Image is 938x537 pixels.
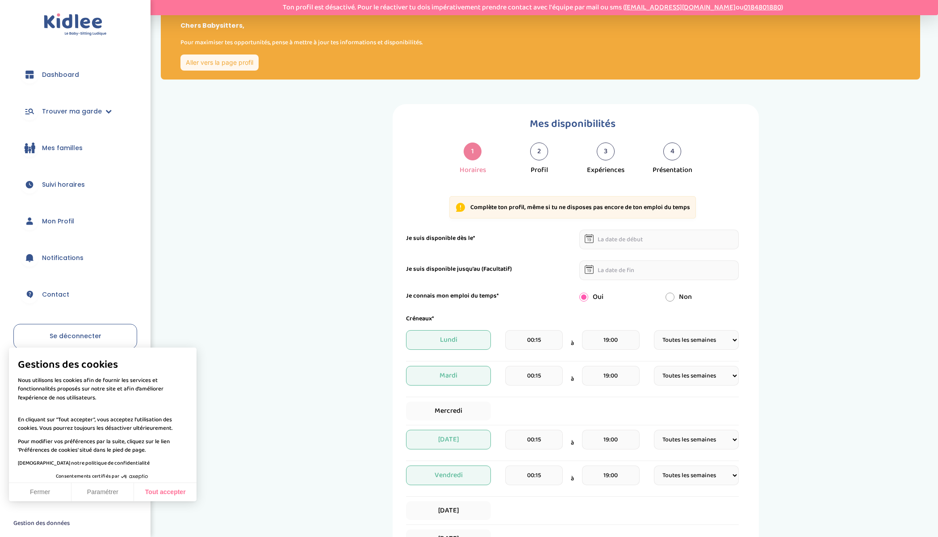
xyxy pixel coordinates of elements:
span: Gestion des données [13,520,70,528]
span: Gestions des cookies [18,358,188,372]
div: Profil [531,165,548,176]
label: Je suis disponible jusqu'au (Facultatif) [406,264,512,274]
div: 2 [530,143,548,160]
p: Pour maximiser tes opportunités, pense à mettre à jour tes informations et disponibilités. [180,38,423,47]
span: [DATE] [406,430,491,449]
img: logo.svg [44,13,107,36]
span: Vendredi [406,466,491,485]
a: Dashboard [13,59,137,91]
span: à [571,438,574,448]
span: Se déconnecter [50,331,101,340]
div: Non [659,292,745,302]
span: à [571,374,574,384]
input: heure de debut [505,366,563,386]
span: Notifications [42,253,84,263]
a: Se déconnecter [13,324,137,349]
a: Trouver ma garde [13,95,137,127]
span: à [571,474,574,483]
h1: Mes disponibilités [406,115,739,133]
button: Consentements certifiés par [51,471,154,482]
a: Notifications [13,242,137,274]
div: Oui [573,292,659,302]
input: heure de fin [582,330,640,350]
div: 3 [597,143,615,160]
span: Trouver ma garde [42,107,102,116]
span: Consentements certifiés par [56,474,119,479]
p: Chers Babysitters, [180,21,423,30]
div: 1 [464,143,482,160]
span: Dashboard [42,70,79,80]
a: Contact [13,278,137,310]
input: heure de debut [505,430,563,449]
button: Fermer le widget sans consentement [8,514,75,533]
span: [DATE] [406,501,491,520]
label: Je suis disponible dès le* [406,234,475,243]
span: Suivi horaires [42,180,85,189]
a: Suivi horaires [13,168,137,201]
p: Ton profil est désactivé. Pour le réactiver tu dois impérativement prendre contact avec l'équipe ... [283,2,783,13]
span: Contact [42,290,69,299]
input: heure de fin [582,430,640,449]
span: Mon Profil [42,217,74,226]
span: Lundi [406,330,491,350]
input: heure de fin [582,366,640,386]
p: Nous utilisons les cookies afin de fournir les services et fonctionnalités proposés sur notre sit... [18,376,188,403]
a: [DEMOGRAPHIC_DATA] notre politique de confidentialité [18,459,150,467]
input: La date de début [579,230,739,249]
div: Expériences [587,165,624,176]
a: [EMAIL_ADDRESS][DOMAIN_NAME] [625,2,736,13]
a: Aller vers la page profil [180,55,259,71]
div: 4 [663,143,681,160]
a: Mon Profil [13,205,137,237]
button: Fermer [9,483,71,502]
svg: Axeptio [121,463,148,490]
p: Pour modifier vos préférences par la suite, cliquez sur le lien 'Préférences de cookies' situé da... [18,437,188,455]
label: Créneaux* [406,314,434,323]
div: Présentation [653,165,692,176]
a: Mes familles [13,132,137,164]
p: En cliquant sur ”Tout accepter”, vous acceptez l’utilisation des cookies. Vous pourrez toujours l... [18,407,188,433]
input: heure de debut [505,330,563,350]
span: Mercredi [406,402,491,420]
span: à [571,339,574,348]
p: Complète ton profil, même si tu ne disposes pas encore de ton emploi du temps [470,203,690,212]
label: Je connais mon emploi du temps* [406,291,499,301]
div: Horaires [460,165,486,176]
a: 0184801880 [744,2,781,13]
input: heure de debut [505,466,563,485]
span: Mes familles [42,143,83,153]
button: Paramétrer [71,483,134,502]
input: heure de fin [582,466,640,485]
span: Mardi [406,366,491,386]
input: La date de fin [579,260,739,280]
button: Tout accepter [134,483,197,502]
